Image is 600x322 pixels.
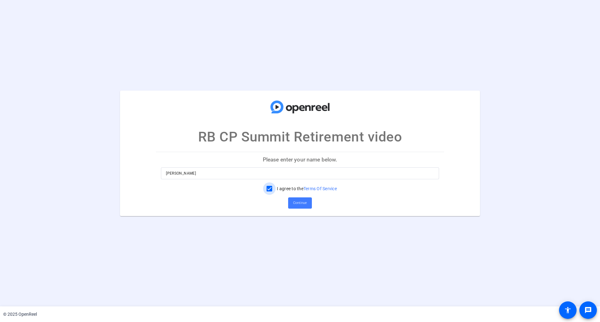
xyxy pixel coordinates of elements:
[198,126,402,147] p: RB CP Summit Retirement video
[303,186,337,191] a: Terms Of Service
[276,186,337,192] label: I agree to the
[288,197,312,209] button: Continue
[584,306,592,314] mat-icon: message
[293,198,307,208] span: Continue
[3,311,37,318] div: © 2025 OpenReel
[166,170,434,177] input: Enter your name
[269,97,331,117] img: company-logo
[156,152,444,167] p: Please enter your name below.
[564,306,572,314] mat-icon: accessibility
